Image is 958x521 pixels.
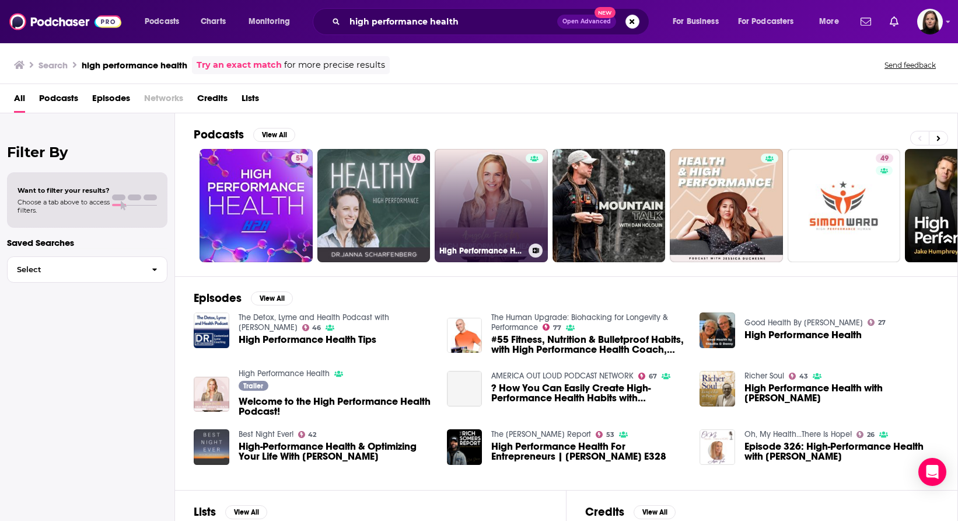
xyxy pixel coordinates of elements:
a: PodcastsView All [194,127,295,142]
span: 46 [312,325,321,331]
a: Try an exact match [197,58,282,72]
button: Open AdvancedNew [557,15,616,29]
img: High Performance Health [700,312,735,348]
a: Richer Soul [744,371,784,381]
h3: High Performance Health [439,246,524,256]
a: 43 [789,373,808,380]
img: Podchaser - Follow, Share and Rate Podcasts [9,11,121,33]
a: High Performance Health [744,330,862,340]
a: Credits [197,89,228,113]
span: High Performance Health Tips [239,335,376,345]
h2: Podcasts [194,127,244,142]
span: Want to filter your results? [18,186,110,194]
a: High Performance Health For Entrepreneurs | Ryan Kennedy E328 [491,442,686,461]
span: High Performance Health with [PERSON_NAME] [744,383,939,403]
h3: high performance health [82,60,187,71]
a: High Performance Health with Dr. Wes Fox [744,383,939,403]
input: Search podcasts, credits, & more... [345,12,557,31]
a: 77 [543,324,561,331]
a: All [14,89,25,113]
button: open menu [137,12,194,31]
button: open menu [730,12,811,31]
a: Show notifications dropdown [885,12,903,32]
a: 49 [788,149,901,262]
h2: Filter By [7,144,167,161]
a: 26 [856,431,875,438]
span: 42 [308,432,316,437]
span: Episodes [92,89,130,113]
h2: Credits [585,505,624,519]
a: Welcome to the High Performance Health Podcast! [239,397,433,416]
img: Welcome to the High Performance Health Podcast! [194,377,229,412]
button: View All [251,291,293,305]
span: 43 [799,374,808,379]
span: Trailer [243,383,263,390]
a: 51 [200,149,313,262]
a: 60 [408,154,425,163]
button: View All [225,505,267,519]
a: Charts [193,12,233,31]
button: open menu [811,12,854,31]
span: Logged in as BevCat3 [917,9,943,34]
span: 27 [878,320,886,325]
a: Episode 326: High-Performance Health with Angela Foster [744,442,939,461]
button: Select [7,256,167,283]
span: Episode 326: High-Performance Health with [PERSON_NAME] [744,442,939,461]
a: ? How You Can Easily Create High-Performance Health Habits with Devin Burke [491,383,686,403]
a: Oh, My Health...There Is Hope! [744,429,852,439]
span: High-Performance Health & Optimizing Your Life With [PERSON_NAME] [239,442,433,461]
button: View All [634,505,676,519]
a: AMERICA OUT LOUD PODCAST NETWORK [491,371,634,381]
a: 60 [317,149,431,262]
button: open menu [665,12,733,31]
a: The Human Upgrade: Biohacking for Longevity & Performance [491,312,668,332]
img: High-Performance Health & Optimizing Your Life With Angela Foster [194,429,229,465]
span: For Business [673,13,719,30]
a: Show notifications dropdown [856,12,876,32]
span: Monitoring [249,13,290,30]
span: 49 [880,153,889,165]
a: ListsView All [194,505,267,519]
a: EpisodesView All [194,291,293,305]
span: Charts [201,13,226,30]
img: Episode 326: High-Performance Health with Angela Foster [700,429,735,465]
span: ? How You Can Easily Create High-Performance Health Habits with [PERSON_NAME] [491,383,686,403]
span: Select [8,266,142,273]
span: Networks [144,89,183,113]
a: 67 [638,373,657,380]
a: High Performance Health [435,149,548,262]
img: High Performance Health with Dr. Wes Fox [700,371,735,407]
a: Good Health By Claudia [744,318,863,328]
span: 67 [649,374,657,379]
div: Search podcasts, credits, & more... [324,8,660,35]
a: 27 [868,319,886,326]
div: Open Intercom Messenger [918,458,946,486]
span: Podcasts [145,13,179,30]
span: 60 [412,153,421,165]
a: High-Performance Health & Optimizing Your Life With Angela Foster [239,442,433,461]
a: High Performance Health For Entrepreneurs | Ryan Kennedy E328 [447,429,483,465]
img: User Profile [917,9,943,34]
span: Open Advanced [562,19,611,25]
span: New [595,7,616,18]
button: Send feedback [881,60,939,70]
a: 51 [291,154,308,163]
a: Best Night Ever! [239,429,293,439]
h2: Lists [194,505,216,519]
img: #55 Fitness, Nutrition & Bulletproof Habits, with High Performance Health Coach, Yuri Elkaim [447,318,483,353]
a: The Detox, Lyme and Health Podcast with Dr. Jay Davidson [239,312,389,332]
a: High Performance Health [239,369,330,378]
a: Podcasts [39,89,78,113]
span: 77 [553,325,561,331]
